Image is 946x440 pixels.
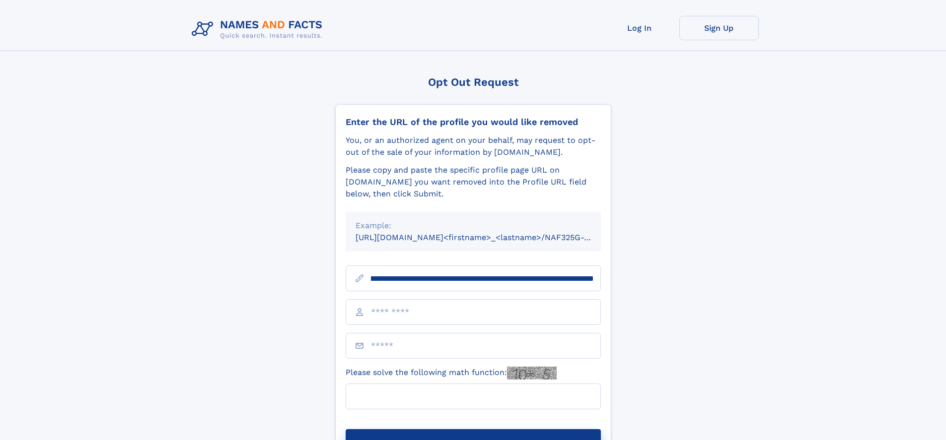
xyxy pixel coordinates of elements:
[188,16,331,43] img: Logo Names and Facts
[346,367,557,379] label: Please solve the following math function:
[679,16,759,40] a: Sign Up
[600,16,679,40] a: Log In
[335,76,611,88] div: Opt Out Request
[346,117,601,127] div: Enter the URL of the profile you would like removed
[346,164,601,200] div: Please copy and paste the specific profile page URL on [DOMAIN_NAME] you want removed into the Pr...
[356,220,591,232] div: Example:
[356,233,620,242] small: [URL][DOMAIN_NAME]<firstname>_<lastname>/NAF325G-xxxxxxxx
[346,134,601,158] div: You, or an authorized agent on your behalf, may request to opt-out of the sale of your informatio...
